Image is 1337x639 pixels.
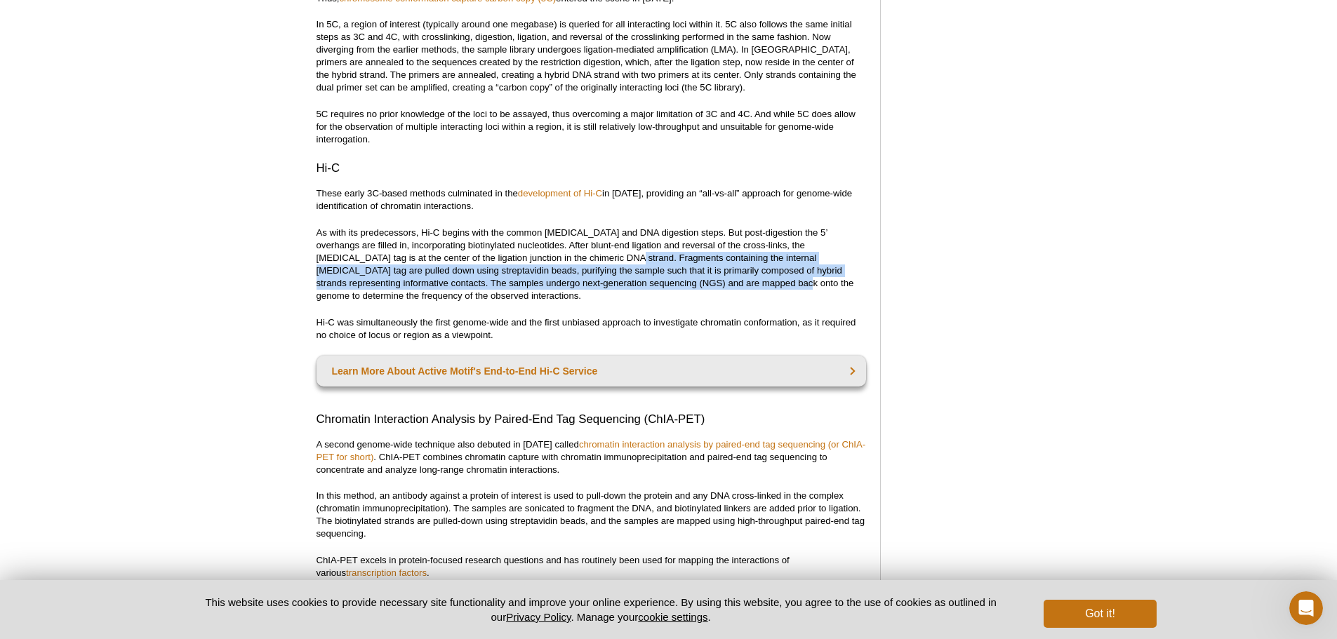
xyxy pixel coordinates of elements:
[317,18,866,94] p: In 5C, a region of interest (typically around one megabase) is queried for all interacting loci w...
[317,356,866,386] a: Learn More About Active Motif's End-to-End Hi-C Service
[317,438,866,476] p: A second genome-wide technique also debuted in [DATE] called . ChIA-PET combines chromatin captur...
[317,160,866,177] h3: Hi-C
[181,595,1021,624] p: This website uses cookies to provide necessary site functionality and improve your online experie...
[1044,600,1156,628] button: Got it!
[317,439,866,462] a: chromatin interaction analysis by paired-end tag sequencing (or ChIA-PET for short)
[317,490,866,540] p: In this method, an antibody against a protein of interest is used to pull-down the protein and an...
[317,108,866,146] p: 5C requires no prior knowledge of the loci to be assayed, thus overcoming a major limitation of 3...
[346,567,427,578] a: transcription factors
[317,554,866,579] p: ChIA-PET excels in protein-focused research questions and has routinely been used for mapping the...
[317,411,866,428] h3: Chromatin Interaction Analysis by Paired-End Tag Sequencing (ChIA-PET)
[317,316,866,342] p: Hi-C was simultaneously the first genome-wide and the first unbiased approach to investigate chro...
[506,611,571,623] a: Privacy Policy
[317,187,866,213] p: These early 3C-based methods culminated in the in [DATE], providing an “all-vs-all” approach for ...
[518,188,602,199] a: development of Hi-C
[317,227,866,302] p: As with its predecessors, Hi-C begins with the common [MEDICAL_DATA] and DNA digestion steps. But...
[638,611,707,623] button: cookie settings
[1289,591,1323,625] iframe: Intercom live chat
